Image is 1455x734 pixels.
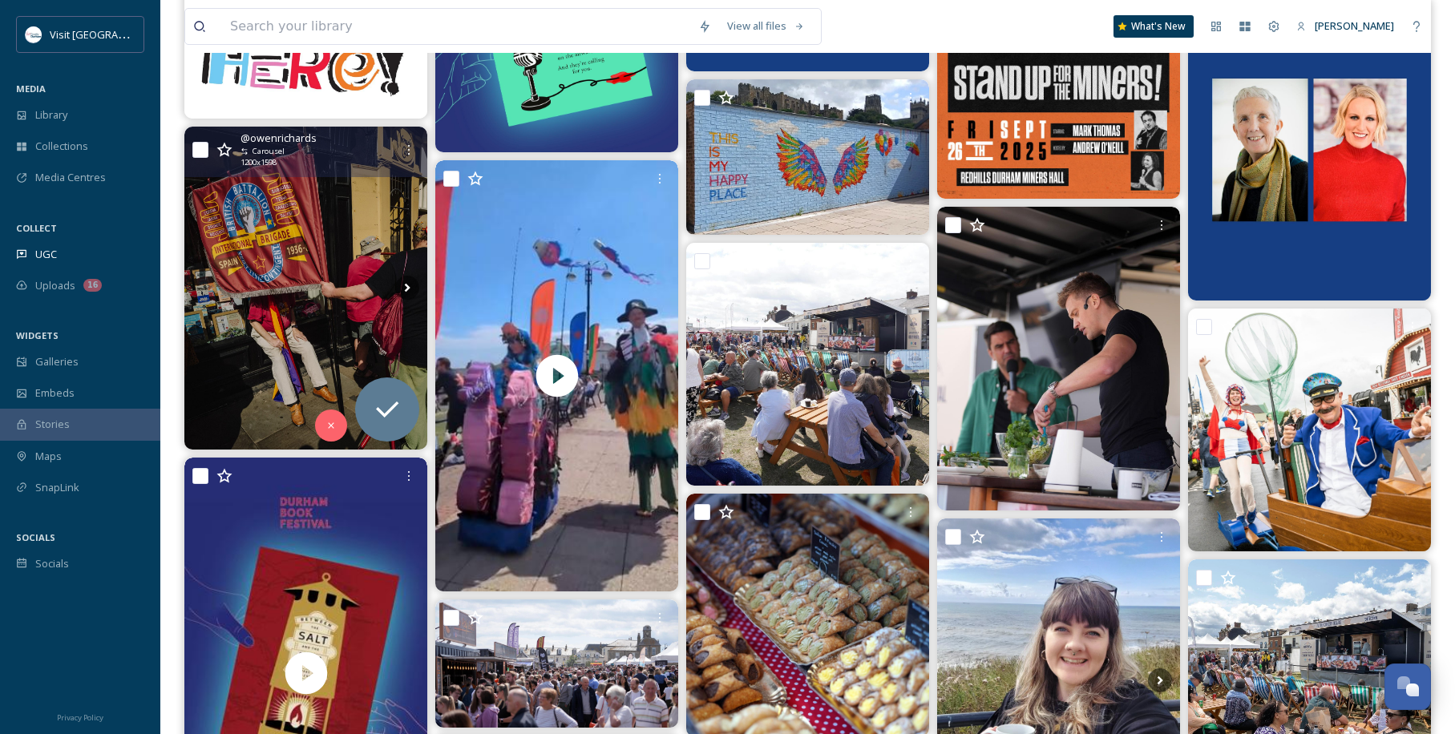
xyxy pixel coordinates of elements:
img: 🪽 Durham 🪽 Back to work after the summer bank holiday 😴 . . . . . . . #durham #countydurham #durh... [686,79,929,236]
input: Search your library [222,9,690,44]
img: Who had a brilliant time at #SeahamFoodFest? We'd love to get your feedback. 👇 😄 Fill in the surv... [435,599,678,728]
span: WIDGETS [16,329,59,341]
span: SnapLink [35,480,79,495]
img: What a line-up of entertainment we had last weekend at #SeahamFoodFest. 🤩 North Road Clifftop had... [1188,309,1431,551]
a: [PERSON_NAME] [1288,10,1402,42]
img: Another batch from a great day at ‘The Big Meeting’ durhamminersgala Shot for societyofficiel wit... [184,127,427,450]
span: Collections [35,139,88,154]
span: 1200 x 1598 [240,157,277,168]
img: 1680077135441.jpeg [26,26,42,42]
span: Visit [GEOGRAPHIC_DATA] [50,26,174,42]
a: What's New [1113,15,1194,38]
div: 16 [83,279,102,292]
span: Maps [35,449,62,464]
span: Uploads [35,278,75,293]
span: Media Centres [35,170,106,185]
video: Captain Bullock and Meranda the Mermaid had a truly scrumptious time at Seaham Food Festival rece... [435,160,678,592]
span: Galleries [35,354,79,369]
span: Stories [35,417,70,432]
img: This time last week! ☀️ #SeahamFoodFest #seaham #countydurham #festival #foodfestival #weekend #s... [686,243,929,486]
img: thumbnail [435,160,678,592]
a: Privacy Policy [57,707,103,726]
span: Privacy Policy [57,712,103,723]
span: Socials [35,556,69,571]
span: UGC [35,247,57,262]
span: Carousel [253,146,285,157]
span: Library [35,107,67,123]
a: View all files [719,10,813,42]
span: COLLECT [16,222,57,234]
span: Embeds [35,385,75,401]
span: MEDIA [16,83,46,95]
button: Open Chat [1384,663,1431,710]
span: @ owenrichards [240,131,317,146]
span: [PERSON_NAME] [1315,18,1394,33]
span: SOCIALS [16,531,55,543]
img: The crowds came out in force for our celebrity chefs! 🧑‍🍳 They all did an amazing job cooking up ... [937,207,1180,510]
